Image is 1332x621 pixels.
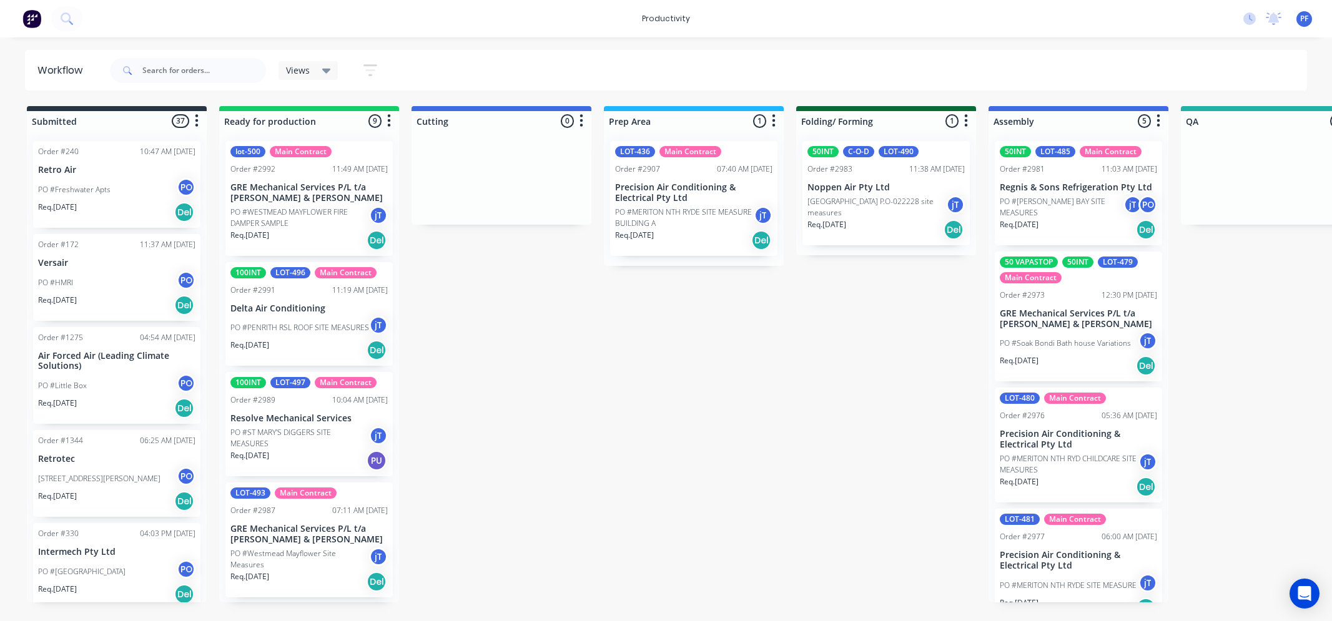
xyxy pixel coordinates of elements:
div: Main Contract [275,487,337,499]
div: 50 VAPASTOP50INTLOT-479Main ContractOrder #297312:30 PM [DATE]GRE Mechanical Services P/L t/a [PE... [995,252,1162,382]
div: Del [1136,598,1156,618]
p: Req. [DATE] [1000,219,1038,230]
p: PO #Freshwater Apts [38,184,111,195]
div: LOT-496 [270,267,310,278]
div: 50INTC-O-DLOT-490Order #298311:38 AM [DATE]Noppen Air Pty Ltd[GEOGRAPHIC_DATA] P.O-022228 site me... [802,141,970,245]
div: Main Contract [270,146,332,157]
div: Main Contract [1044,514,1106,525]
p: Retrotec [38,454,195,464]
p: PO #ST MARY'S DIGGERS SITE MEASURES [230,427,369,449]
p: PO #WESTMEAD MAYFLOWER FIRE DAMPER SAMPLE [230,207,369,229]
p: PO #[PERSON_NAME] BAY SITE MEASURES [1000,196,1123,218]
div: Order #330 [38,528,79,539]
div: Del [367,340,387,360]
div: LOT-493Main ContractOrder #298707:11 AM [DATE]GRE Mechanical Services P/L t/a [PERSON_NAME] & [PE... [225,482,393,597]
div: Main Contract [315,377,377,388]
div: 07:11 AM [DATE] [332,505,388,516]
div: LOT-436 [615,146,655,157]
p: PO #Westmead Mayflower Site Measures [230,548,369,570]
img: Factory [22,9,41,28]
div: jT [369,426,388,445]
div: LOT-479 [1098,257,1138,268]
p: Req. [DATE] [230,230,269,241]
p: Req. [DATE] [230,450,269,461]
p: Req. [DATE] [1000,355,1038,366]
div: Order #1275 [38,332,83,343]
div: LOT-493 [230,487,270,499]
div: 100INT [230,267,266,278]
div: jT [369,316,388,335]
div: LOT-481 [1000,514,1040,525]
p: PO #Little Box [38,380,87,391]
p: GRE Mechanical Services P/L t/a [PERSON_NAME] & [PERSON_NAME] [1000,308,1157,330]
p: PO #MERITON NTH RYDE SITE MEASURE [1000,580,1137,591]
div: Order #2987 [230,505,275,516]
p: Regnis & Sons Refrigeration Pty Ltd [1000,182,1157,193]
p: [STREET_ADDRESS][PERSON_NAME] [38,473,160,484]
div: Order #2983 [807,164,852,175]
div: 11:03 AM [DATE] [1102,164,1157,175]
div: jT [1123,195,1142,214]
div: Del [1136,356,1156,376]
p: Intermech Pty Ltd [38,547,195,557]
div: Del [367,572,387,592]
div: 50INTLOT-485Main ContractOrder #298111:03 AM [DATE]Regnis & Sons Refrigeration Pty LtdPO #[PERSON... [995,141,1162,245]
input: Search for orders... [142,58,266,83]
div: productivity [636,9,696,28]
p: GRE Mechanical Services P/L t/a [PERSON_NAME] & [PERSON_NAME] [230,524,388,545]
div: Del [367,230,387,250]
div: Order #2977 [1000,531,1045,542]
div: Main Contract [1000,272,1062,283]
div: LOT-480Main ContractOrder #297605:36 AM [DATE]Precision Air Conditioning & Electrical Pty LtdPO #... [995,388,1162,502]
p: Req. [DATE] [38,491,77,502]
div: LOT-497 [270,377,310,388]
div: Order #240 [38,146,79,157]
div: 11:37 AM [DATE] [140,239,195,250]
p: Req. [DATE] [230,571,269,582]
div: Order #2907 [615,164,660,175]
p: Req. [DATE] [1000,597,1038,609]
div: 100INTLOT-497Main ContractOrder #298910:04 AM [DATE]Resolve Mechanical ServicesPO #ST MARY'S DIGG... [225,372,393,476]
div: jT [1138,331,1157,350]
div: 07:40 AM [DATE] [717,164,772,175]
div: Del [174,295,194,315]
div: jT [1138,452,1157,471]
div: LOT-480 [1000,393,1040,404]
div: Order #17211:37 AM [DATE]VersairPO #HMRIPOReq.[DATE]Del [33,234,200,321]
div: C-O-D [843,146,874,157]
p: Versair [38,258,195,268]
p: PO #MERITON NTH RYD CHILDCARE SITE MEASURES [1000,453,1138,476]
div: Del [1136,220,1156,240]
div: Order #1344 [38,435,83,446]
p: Req. [DATE] [807,219,846,230]
p: Req. [DATE] [1000,476,1038,487]
p: Delta Air Conditioning [230,303,388,314]
div: 11:38 AM [DATE] [909,164,965,175]
div: Order #2989 [230,394,275,406]
p: [GEOGRAPHIC_DATA] P.O-022228 site measures [807,196,946,218]
div: 11:49 AM [DATE] [332,164,388,175]
div: LOT-485 [1035,146,1075,157]
p: GRE Mechanical Services P/L t/a [PERSON_NAME] & [PERSON_NAME] [230,182,388,203]
div: 10:04 AM [DATE] [332,394,388,406]
div: Order #24010:47 AM [DATE]Retro AirPO #Freshwater AptsPOReq.[DATE]Del [33,141,200,228]
div: Order #134406:25 AM [DATE]Retrotec[STREET_ADDRESS][PERSON_NAME]POReq.[DATE]Del [33,430,200,517]
div: PO [177,467,195,486]
div: Order #2976 [1000,410,1045,421]
div: Del [174,491,194,511]
div: 12:30 PM [DATE] [1102,290,1157,301]
p: PO #[GEOGRAPHIC_DATA] [38,566,126,577]
div: PO [177,271,195,290]
p: Precision Air Conditioning & Electrical Pty Ltd [1000,550,1157,571]
p: Req. [DATE] [615,230,654,241]
div: jT [1138,574,1157,592]
div: Order #2992 [230,164,275,175]
div: 50INT [807,146,839,157]
div: 50INT [1062,257,1093,268]
div: Order #2991 [230,285,275,296]
div: Order #33004:03 PM [DATE]Intermech Pty LtdPO #[GEOGRAPHIC_DATA]POReq.[DATE]Del [33,523,200,610]
div: LOT-436Main ContractOrder #290707:40 AM [DATE]Precision Air Conditioning & Electrical Pty LtdPO #... [610,141,777,256]
p: Req. [DATE] [38,202,77,213]
div: jT [369,547,388,566]
p: PO #PENRITH RSL ROOF SITE MEASURES [230,322,369,333]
